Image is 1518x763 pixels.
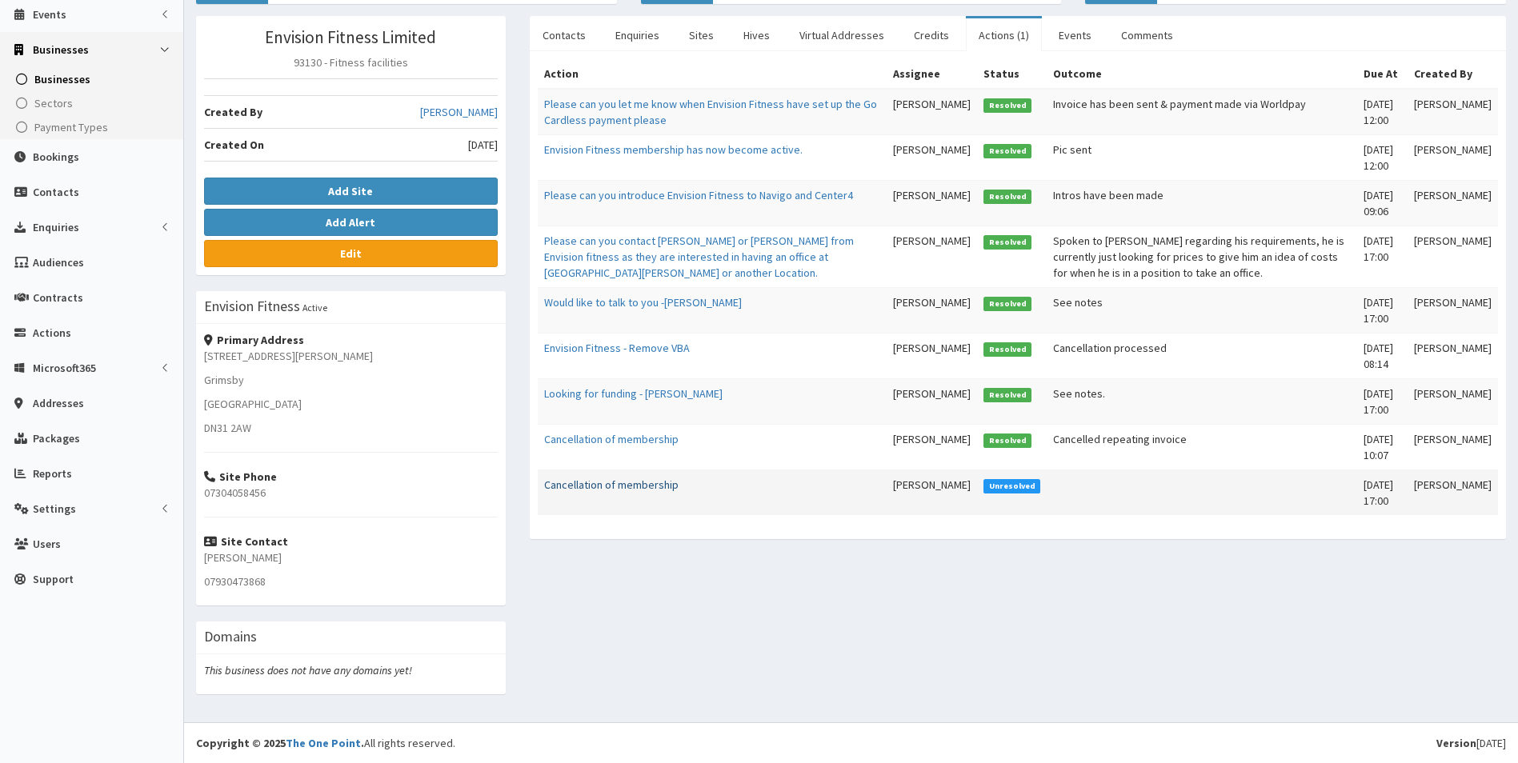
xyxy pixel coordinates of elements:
td: [PERSON_NAME] [1408,287,1498,333]
p: 93130 - Fitness facilities [204,54,498,70]
span: Resolved [983,297,1031,311]
a: Sites [676,18,727,52]
td: [DATE] 17:00 [1357,469,1408,515]
td: Cancelled repeating invoice [1047,424,1357,469]
a: Payment Types [4,115,183,139]
td: [PERSON_NAME] [887,424,977,469]
td: [PERSON_NAME] [1408,89,1498,135]
td: [PERSON_NAME] [887,287,977,333]
td: [DATE] 17:00 [1357,287,1408,333]
td: [PERSON_NAME] [887,226,977,287]
a: Contacts [530,18,599,52]
a: Please can you contact [PERSON_NAME] or [PERSON_NAME] from Envision fitness as they are intereste... [544,234,854,280]
i: This business does not have any domains yet! [204,663,412,677]
p: DN31 2AW [204,420,498,436]
th: Status [977,59,1047,89]
a: Edit [204,240,498,267]
a: Enquiries [603,18,672,52]
strong: Site Phone [204,469,277,484]
td: [PERSON_NAME] [1408,333,1498,378]
span: Resolved [983,190,1031,204]
span: Unresolved [983,479,1040,493]
b: Created On [204,138,264,152]
span: Settings [33,501,76,516]
span: Resolved [983,98,1031,113]
strong: Primary Address [204,333,304,347]
span: Reports [33,466,72,481]
a: Sectors [4,91,183,115]
a: Credits [901,18,962,52]
span: [DATE] [468,137,498,153]
footer: All rights reserved. [184,722,1518,763]
b: Add Site [328,184,373,198]
h3: Envision Fitness [204,299,300,314]
p: [GEOGRAPHIC_DATA] [204,396,498,412]
span: Sectors [34,96,73,110]
td: [DATE] 17:00 [1357,378,1408,424]
span: Bookings [33,150,79,164]
span: Resolved [983,235,1031,250]
span: Contacts [33,185,79,199]
p: [PERSON_NAME] [204,549,498,565]
td: [PERSON_NAME] [887,89,977,135]
td: [PERSON_NAME] [887,469,977,515]
span: Contracts [33,290,83,305]
strong: Site Contact [204,534,288,549]
td: [PERSON_NAME] [1408,469,1498,515]
td: [PERSON_NAME] [1408,424,1498,469]
b: Add Alert [326,215,375,230]
td: [PERSON_NAME] [887,180,977,226]
td: Spoken to [PERSON_NAME] regarding his requirements, he is currently just looking for prices to gi... [1047,226,1357,287]
th: Action [538,59,887,89]
a: [PERSON_NAME] [420,104,498,120]
a: Events [1046,18,1104,52]
p: 07304058456 [204,485,498,501]
span: Actions [33,326,71,340]
p: [STREET_ADDRESS][PERSON_NAME] [204,348,498,364]
td: See notes [1047,287,1357,333]
span: Enquiries [33,220,79,234]
td: [PERSON_NAME] [887,333,977,378]
a: Would like to talk to you -[PERSON_NAME] [544,295,742,310]
span: Businesses [33,42,89,57]
td: [PERSON_NAME] [1408,180,1498,226]
span: Audiences [33,255,84,270]
a: Businesses [4,67,183,91]
div: [DATE] [1436,735,1506,751]
button: Add Alert [204,209,498,236]
p: 07930473868 [204,573,498,589]
td: [DATE] 12:00 [1357,134,1408,180]
td: [PERSON_NAME] [887,378,977,424]
a: Hives [731,18,783,52]
td: Pic sent [1047,134,1357,180]
td: [PERSON_NAME] [887,134,977,180]
a: Looking for funding - [PERSON_NAME] [544,386,723,401]
td: [DATE] 17:00 [1357,226,1408,287]
small: Active [302,302,327,314]
h3: Domains [204,629,257,644]
span: Users [33,537,61,551]
span: Packages [33,431,80,445]
td: [DATE] 08:14 [1357,333,1408,378]
a: Actions (1) [966,18,1042,52]
b: Version [1436,736,1476,750]
td: [PERSON_NAME] [1408,134,1498,180]
span: Resolved [983,388,1031,402]
span: Microsoft365 [33,361,96,375]
a: The One Point [286,736,361,750]
span: Events [33,7,66,22]
a: Cancellation of membership [544,432,679,446]
a: Virtual Addresses [787,18,897,52]
th: Assignee [887,59,977,89]
a: Envision Fitness membership has now become active. [544,142,803,157]
a: Cancellation of membership [544,477,679,492]
td: [DATE] 12:00 [1357,89,1408,135]
td: See notes. [1047,378,1357,424]
td: Intros have been made [1047,180,1357,226]
span: Businesses [34,72,90,86]
strong: Copyright © 2025 . [196,736,364,750]
span: Resolved [983,342,1031,357]
td: [DATE] 09:06 [1357,180,1408,226]
a: Please can you let me know when Envision Fitness have set up the Go Cardless payment please [544,97,877,127]
td: Invoice has been sent & payment made via Worldpay [1047,89,1357,135]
